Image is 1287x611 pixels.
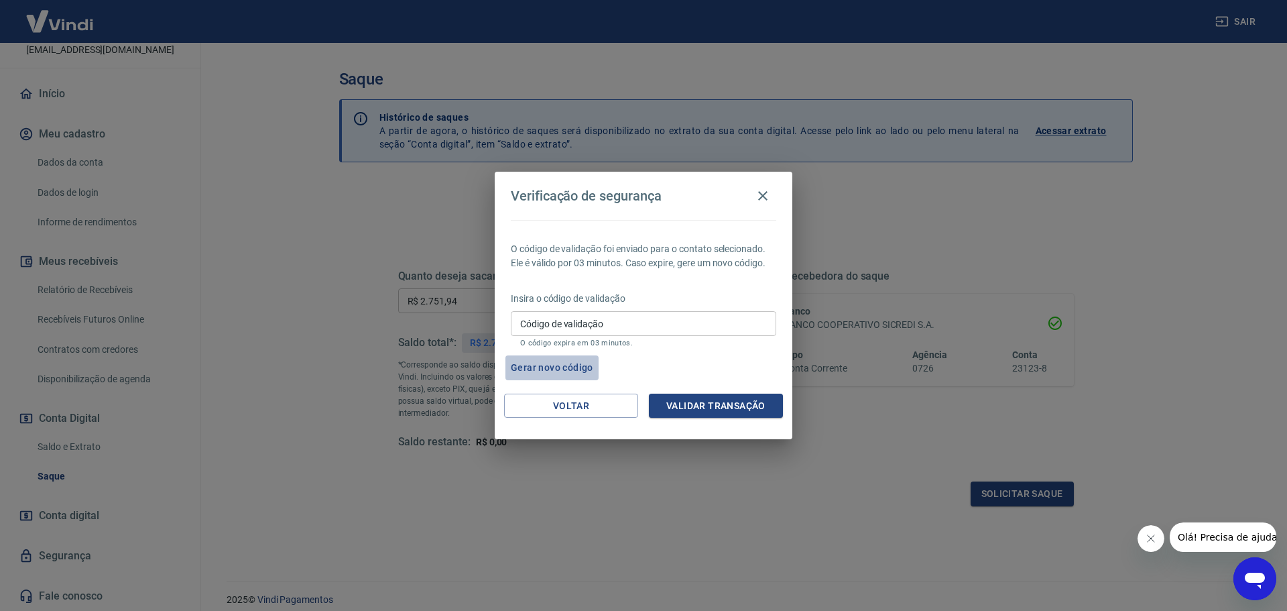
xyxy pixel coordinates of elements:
h4: Verificação de segurança [511,188,662,204]
button: Gerar novo código [505,355,599,380]
button: Validar transação [649,394,783,419]
span: Olá! Precisa de ajuda? [8,9,113,20]
iframe: Fechar mensagem [1138,525,1164,552]
p: O código expira em 03 minutos. [520,339,767,347]
iframe: Botão para abrir a janela de mensagens [1233,557,1276,600]
p: Insira o código de validação [511,292,776,306]
iframe: Mensagem da empresa [1170,522,1276,552]
p: O código de validação foi enviado para o contato selecionado. Ele é válido por 03 minutos. Caso e... [511,242,776,270]
button: Voltar [504,394,638,419]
